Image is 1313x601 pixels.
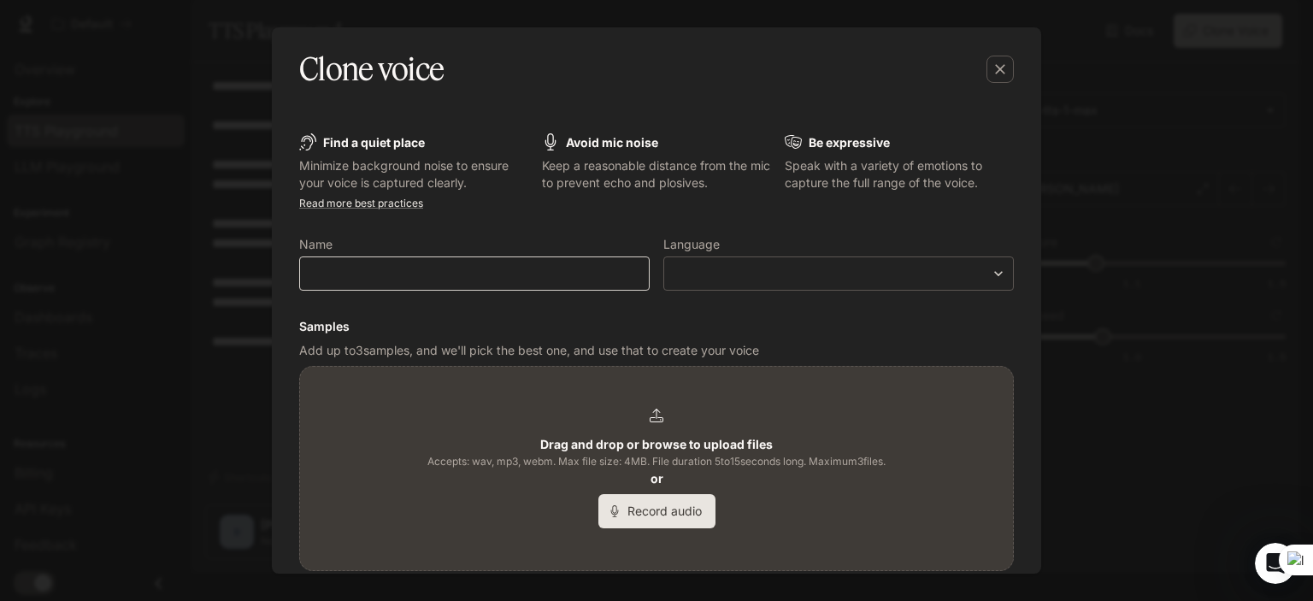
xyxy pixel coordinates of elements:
a: Read more best practices [299,197,423,209]
b: Drag and drop or browse to upload files [540,437,773,451]
b: or [651,471,663,486]
p: Add up to 3 samples, and we'll pick the best one, and use that to create your voice [299,342,1014,359]
h6: Samples [299,318,1014,335]
p: Speak with a variety of emotions to capture the full range of the voice. [785,157,1014,191]
div: ​ [664,265,1013,282]
p: Minimize background noise to ensure your voice is captured clearly. [299,157,528,191]
span: Accepts: wav, mp3, webm. Max file size: 4MB. File duration 5 to 15 seconds long. Maximum 3 files. [427,453,886,470]
p: Keep a reasonable distance from the mic to prevent echo and plosives. [542,157,771,191]
iframe: Intercom live chat [1255,543,1296,584]
p: Language [663,239,720,250]
b: Be expressive [809,135,890,150]
h5: Clone voice [299,48,444,91]
b: Find a quiet place [323,135,425,150]
button: Record audio [598,494,715,528]
b: Avoid mic noise [566,135,658,150]
p: Name [299,239,333,250]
